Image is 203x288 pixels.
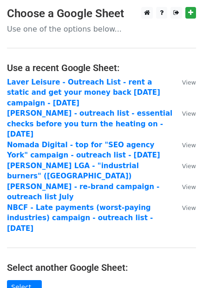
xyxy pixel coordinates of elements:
a: [PERSON_NAME] LGA - "industrial burners" ([GEOGRAPHIC_DATA]) [7,162,139,181]
small: View [182,142,196,149]
small: View [182,110,196,117]
a: View [173,162,196,170]
a: View [173,78,196,86]
a: NBCF - Late payments (worst-paying industries) campaign - outreach list - [DATE] [7,203,153,233]
a: View [173,183,196,191]
a: View [173,141,196,149]
small: View [182,79,196,86]
a: [PERSON_NAME] - re-brand campaign - outreach list July [7,183,159,202]
a: View [173,109,196,118]
a: [PERSON_NAME] - outreach list - essential checks before you turn the heating on - [DATE] [7,109,172,138]
small: View [182,163,196,170]
h4: Select another Google Sheet: [7,262,196,273]
a: Nomada Digital - top for "SEO agency York" campaign - outreach list - [DATE] [7,141,160,160]
h4: Use a recent Google Sheet: [7,62,196,73]
a: Laver Leisure - Outreach List - rent a static and get your money back [DATE] campaign - [DATE] [7,78,160,107]
small: View [182,204,196,211]
h3: Choose a Google Sheet [7,7,196,20]
small: View [182,183,196,190]
p: Use one of the options below... [7,24,196,34]
a: View [173,203,196,212]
